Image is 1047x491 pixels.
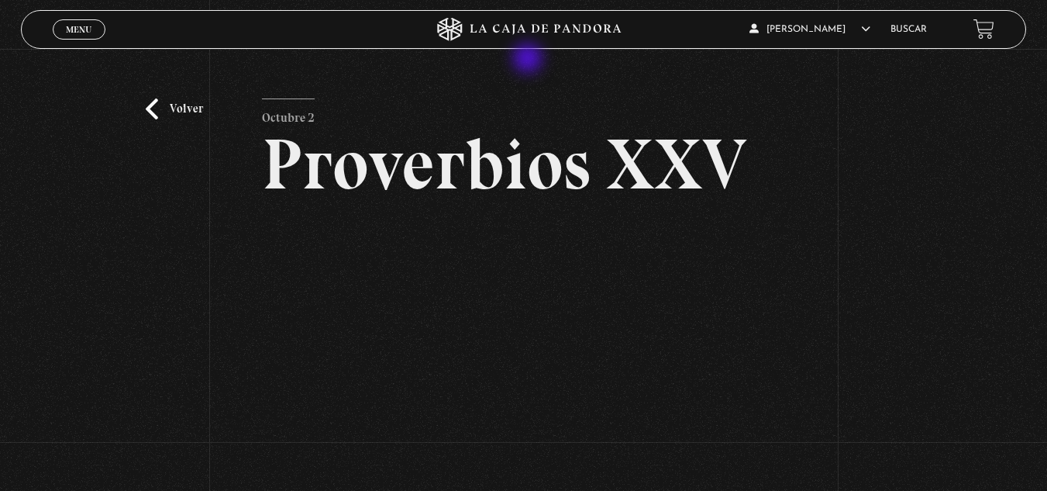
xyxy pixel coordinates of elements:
h2: Proverbios XXV [262,129,784,200]
span: Cerrar [60,37,97,48]
a: Buscar [890,25,927,34]
span: [PERSON_NAME] [749,25,870,34]
a: Volver [146,99,203,119]
span: Menu [66,25,91,34]
p: Octubre 2 [262,99,315,130]
a: View your shopping cart [973,19,994,40]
